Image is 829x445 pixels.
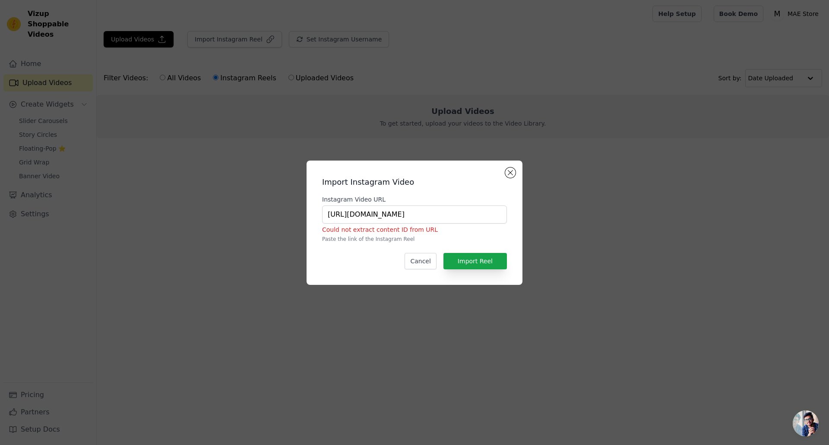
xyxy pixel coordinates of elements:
[505,167,516,178] button: Close modal
[322,225,507,234] p: Could not extract content ID from URL
[322,205,507,224] input: https://www.instagram.com/reel/ABC123/
[322,195,507,204] label: Instagram Video URL
[322,176,507,188] h2: Import Instagram Video
[405,253,436,269] button: Cancel
[443,253,507,269] button: Import Reel
[322,236,507,243] p: Paste the link of the Instagram Reel
[793,410,819,436] div: Open chat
